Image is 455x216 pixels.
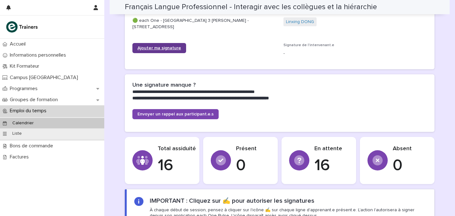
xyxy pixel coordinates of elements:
[7,108,52,114] p: Emploi du temps
[150,197,314,205] h2: IMPORTANT : Cliquez sur ✍️ pour autoriser les signatures
[7,75,83,81] p: Campus [GEOGRAPHIC_DATA]
[7,63,44,69] p: Kit Formateur
[7,154,34,160] p: Factures
[286,19,314,25] a: Linxing DONG
[7,86,43,92] p: Programmes
[236,145,270,152] p: Présent
[158,145,196,152] p: Total assiduité
[314,145,349,152] p: En attente
[314,156,349,175] p: 16
[5,21,40,33] img: K0CqGN7SDeD6s4JG8KQk
[132,109,219,119] a: Envoyer un rappel aux participant.e.s
[158,156,196,175] p: 16
[7,131,27,136] p: Liste
[7,120,39,126] p: Calendrier
[283,50,427,57] p: -
[7,41,31,47] p: Accueil
[7,52,71,58] p: Informations personnelles
[393,156,427,175] p: 0
[393,145,427,152] p: Absent
[283,43,334,47] span: Signature de l'intervenant.e
[137,112,214,116] span: Envoyer un rappel aux participant.e.s
[7,97,63,103] p: Groupes de formation
[132,82,196,89] h2: Une signature manque ?
[132,43,186,53] a: Ajouter ma signature
[132,17,276,31] p: 🟢 each One - [GEOGRAPHIC_DATA] 3 [PERSON_NAME] - [STREET_ADDRESS]
[7,143,58,149] p: Bons de commande
[236,156,270,175] p: 0
[125,3,377,12] h2: Français Langue Professionnel - Interagir avec les collègues et la hiérarchie
[137,46,181,50] span: Ajouter ma signature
